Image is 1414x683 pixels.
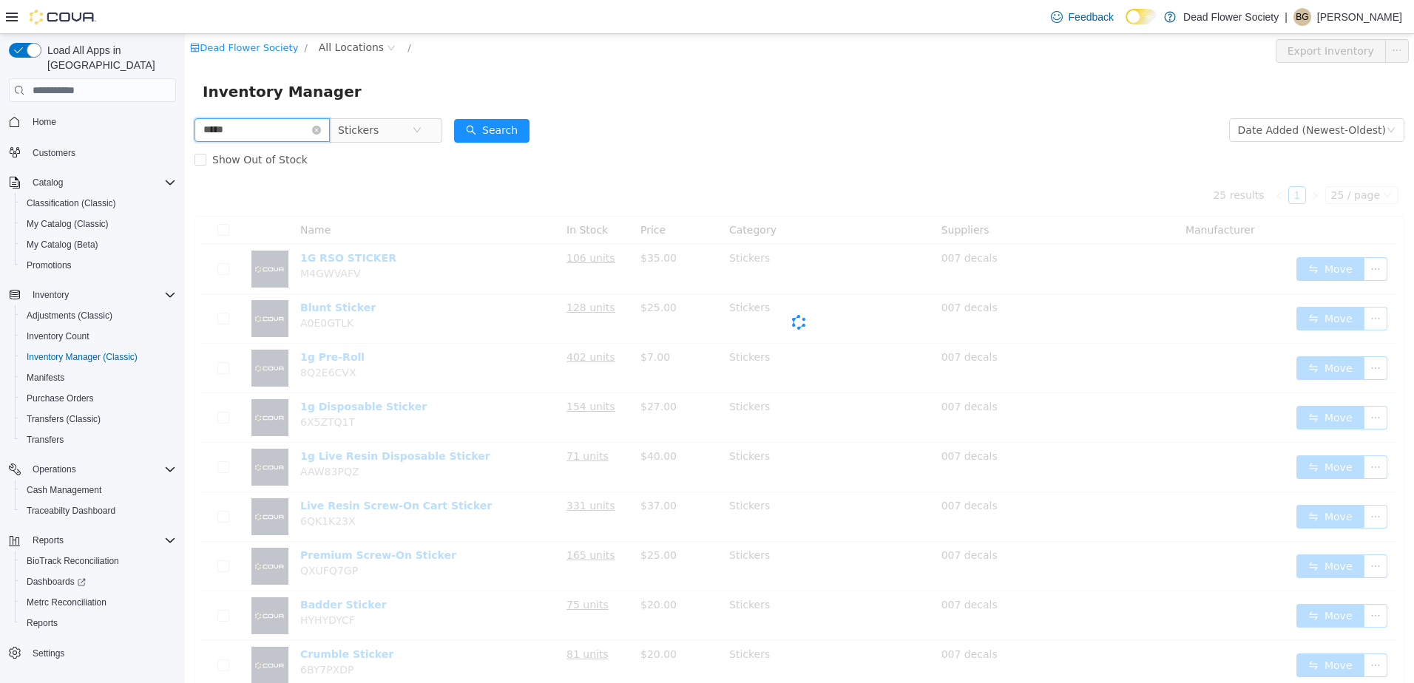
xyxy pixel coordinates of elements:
span: Manifests [21,369,176,387]
button: icon: ellipsis [1200,5,1224,29]
button: Export Inventory [1091,5,1201,29]
span: Inventory Manager (Classic) [21,348,176,366]
a: Home [27,113,62,131]
span: Traceabilty Dashboard [21,502,176,520]
button: My Catalog (Classic) [15,214,182,234]
a: Customers [27,144,81,162]
span: Inventory [33,289,69,301]
span: Cash Management [27,484,101,496]
span: Reports [33,534,64,546]
a: Metrc Reconciliation [21,594,112,611]
span: Cash Management [21,481,176,499]
button: Catalog [27,174,69,191]
p: Dead Flower Society [1183,8,1279,26]
span: Adjustments (Classic) [27,310,112,322]
span: Catalog [27,174,176,191]
span: Metrc Reconciliation [21,594,176,611]
p: | [1285,8,1288,26]
span: Classification (Classic) [21,194,176,212]
a: Cash Management [21,481,107,499]
a: My Catalog (Classic) [21,215,115,233]
span: Settings [33,648,64,659]
span: Purchase Orders [27,393,94,404]
button: Manifests [15,367,182,388]
button: Catalog [3,172,182,193]
input: Dark Mode [1126,9,1157,24]
span: BG [1296,8,1308,26]
span: Show Out of Stock [21,120,129,132]
span: Dashboards [27,576,86,588]
span: My Catalog (Classic) [21,215,176,233]
i: icon: shop [5,9,15,18]
button: Customers [3,141,182,163]
a: Dashboards [15,571,182,592]
a: Traceabilty Dashboard [21,502,121,520]
button: Reports [3,530,182,551]
a: Feedback [1045,2,1120,32]
span: Classification (Classic) [27,197,116,209]
span: My Catalog (Beta) [27,239,98,251]
span: Operations [33,463,76,475]
span: Promotions [21,256,176,274]
button: Cash Management [15,480,182,500]
img: Cova [30,10,96,24]
span: Settings [27,644,176,662]
a: Classification (Classic) [21,194,122,212]
span: Promotions [27,259,72,271]
button: Purchase Orders [15,388,182,409]
span: Reports [27,617,58,629]
button: Traceabilty Dashboard [15,500,182,521]
a: Dashboards [21,573,92,591]
button: Adjustments (Classic) [15,305,182,326]
span: Purchase Orders [21,390,176,407]
span: My Catalog (Beta) [21,236,176,254]
span: All Locations [134,5,199,21]
span: Inventory Manager [18,46,186,69]
span: Reports [21,614,176,632]
span: / [119,8,122,19]
span: Customers [33,147,75,159]
a: Inventory Manager (Classic) [21,348,143,366]
span: Stickers [153,85,194,107]
a: icon: shopDead Flower Society [5,8,113,19]
p: [PERSON_NAME] [1317,8,1402,26]
span: / [223,8,226,19]
span: Catalog [33,177,63,188]
i: icon: close-circle [127,92,136,101]
span: Inventory [27,286,176,304]
span: Inventory Manager (Classic) [27,351,138,363]
span: Inventory Count [27,330,89,342]
a: Transfers [21,431,70,449]
button: Promotions [15,255,182,276]
span: Load All Apps in [GEOGRAPHIC_DATA] [41,43,176,72]
span: Inventory Count [21,327,176,345]
a: Inventory Count [21,327,95,345]
i: icon: down [1202,92,1211,102]
button: My Catalog (Beta) [15,234,182,255]
span: Metrc Reconciliation [27,597,106,608]
a: Adjustments (Classic) [21,307,118,324]
div: Date Added (Newest-Oldest) [1053,85,1201,107]
a: Transfers (Classic) [21,410,106,428]
span: Dashboards [21,573,176,591]
button: Reports [27,531,70,549]
a: Purchase Orders [21,390,100,407]
button: Operations [3,459,182,480]
span: Transfers (Classic) [27,413,101,425]
button: Inventory Count [15,326,182,347]
span: My Catalog (Classic) [27,218,109,230]
span: BioTrack Reconciliation [27,555,119,567]
a: Manifests [21,369,70,387]
button: Inventory [27,286,75,304]
button: Inventory [3,285,182,305]
span: Home [27,112,176,131]
button: Inventory Manager (Classic) [15,347,182,367]
div: Brittany Garrett [1293,8,1311,26]
button: Home [3,111,182,132]
a: Promotions [21,256,78,274]
span: Transfers [27,434,64,446]
button: Transfers [15,429,182,450]
span: Customers [27,143,176,161]
button: Classification (Classic) [15,193,182,214]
